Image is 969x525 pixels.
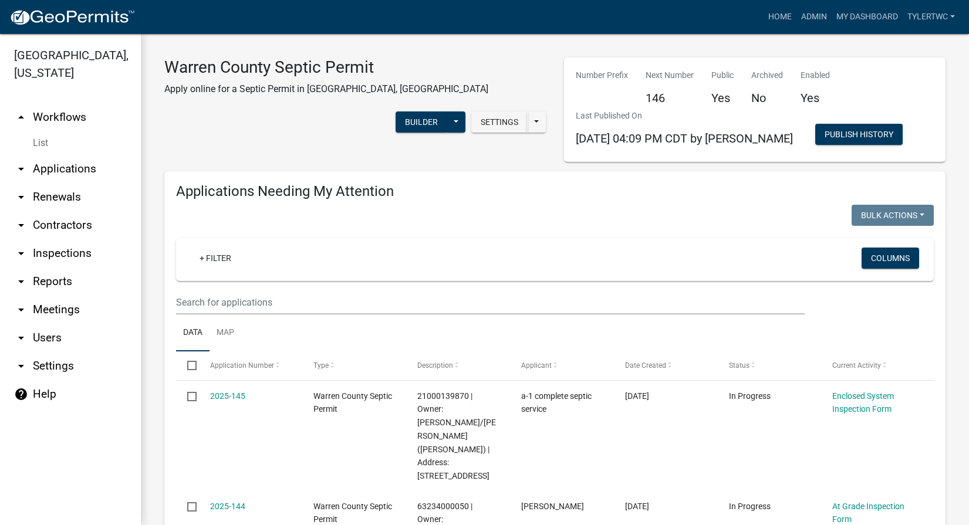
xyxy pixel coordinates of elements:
[313,361,329,370] span: Type
[614,351,718,380] datatable-header-cell: Date Created
[164,82,488,96] p: Apply online for a Septic Permit in [GEOGRAPHIC_DATA], [GEOGRAPHIC_DATA]
[729,391,771,401] span: In Progress
[521,391,592,414] span: a-1 complete septic service
[576,110,793,122] p: Last Published On
[210,361,274,370] span: Application Number
[14,190,28,204] i: arrow_drop_down
[625,361,666,370] span: Date Created
[14,162,28,176] i: arrow_drop_down
[14,218,28,232] i: arrow_drop_down
[198,351,302,380] datatable-header-cell: Application Number
[717,351,821,380] datatable-header-cell: Status
[14,246,28,260] i: arrow_drop_down
[210,502,245,511] a: 2025-144
[729,502,771,511] span: In Progress
[832,391,894,414] a: Enclosed System Inspection Form
[711,69,734,82] p: Public
[176,183,934,200] h4: Applications Needing My Attention
[14,387,28,401] i: help
[396,111,447,133] button: Builder
[625,391,649,401] span: 10/03/2025
[510,351,614,380] datatable-header-cell: Applicant
[576,69,628,82] p: Number Prefix
[821,351,925,380] datatable-header-cell: Current Activity
[646,91,694,105] h5: 146
[576,131,793,145] span: [DATE] 04:09 PM CDT by [PERSON_NAME]
[801,91,830,105] h5: Yes
[521,502,584,511] span: Rick Rogers
[406,351,510,380] datatable-header-cell: Description
[471,111,528,133] button: Settings
[751,69,783,82] p: Archived
[751,91,783,105] h5: No
[14,110,28,124] i: arrow_drop_up
[815,124,903,145] button: Publish History
[176,351,198,380] datatable-header-cell: Select
[210,314,241,352] a: Map
[210,391,245,401] a: 2025-145
[313,502,392,524] span: Warren County Septic Permit
[646,69,694,82] p: Next Number
[14,331,28,345] i: arrow_drop_down
[832,361,881,370] span: Current Activity
[164,57,488,77] h3: Warren County Septic Permit
[176,314,210,352] a: Data
[302,351,406,380] datatable-header-cell: Type
[832,502,904,524] a: At Grade Inspection Form
[190,248,241,269] a: + Filter
[832,6,903,28] a: My Dashboard
[852,205,934,226] button: Bulk Actions
[14,303,28,317] i: arrow_drop_down
[764,6,796,28] a: Home
[796,6,832,28] a: Admin
[711,91,734,105] h5: Yes
[14,359,28,373] i: arrow_drop_down
[903,6,960,28] a: TylerTWC
[417,391,496,481] span: 21000139870 | Owner: BOWN, THOMAS D JR/CUNNINGHAM, KIMBERLY A (Deed) | Address: 24546 CLEVELAND ST
[815,131,903,140] wm-modal-confirm: Workflow Publish History
[521,361,552,370] span: Applicant
[862,248,919,269] button: Columns
[801,69,830,82] p: Enabled
[313,391,392,414] span: Warren County Septic Permit
[625,502,649,511] span: 10/03/2025
[176,290,805,314] input: Search for applications
[14,275,28,289] i: arrow_drop_down
[729,361,749,370] span: Status
[417,361,453,370] span: Description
